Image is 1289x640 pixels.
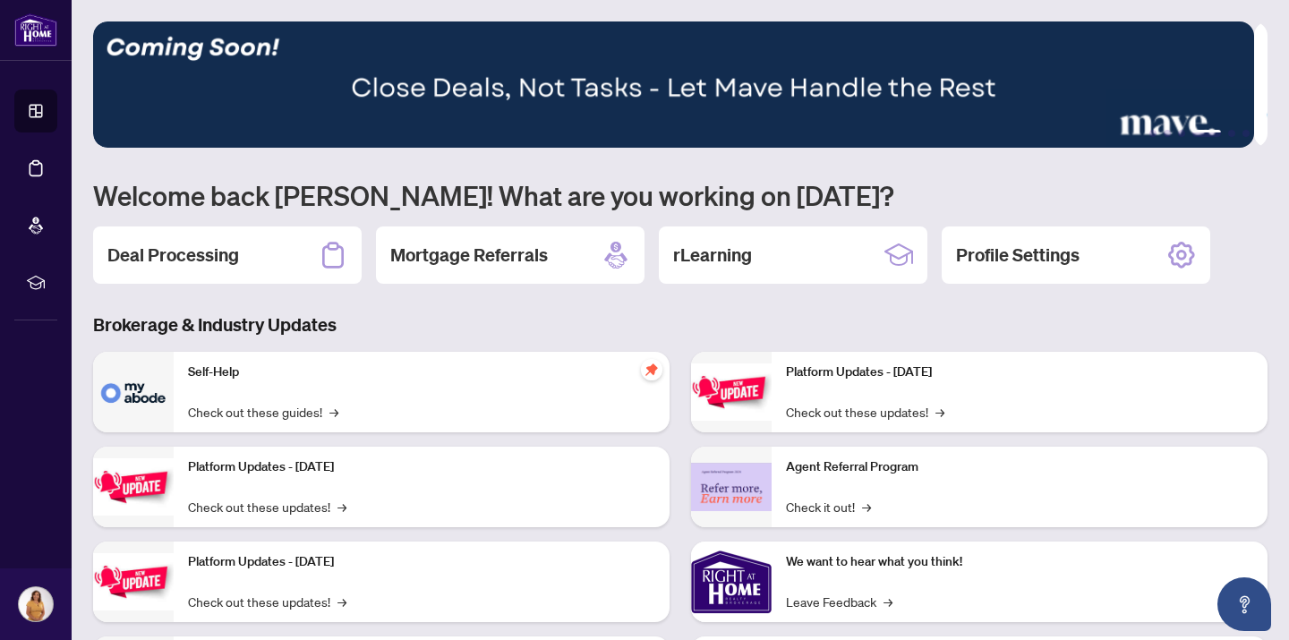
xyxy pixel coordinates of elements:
button: 1 [1149,130,1157,137]
h2: Profile Settings [956,243,1080,268]
button: 6 [1242,130,1250,137]
span: → [935,402,944,422]
h2: Mortgage Referrals [390,243,548,268]
img: Agent Referral Program [691,463,772,512]
a: Check out these updates!→ [188,497,346,516]
a: Check out these updates!→ [786,402,944,422]
img: logo [14,13,57,47]
span: → [337,497,346,516]
p: Platform Updates - [DATE] [188,552,655,572]
img: Platform Updates - June 23, 2025 [691,363,772,420]
a: Check out these guides!→ [188,402,338,422]
img: Self-Help [93,352,174,432]
h2: rLearning [673,243,752,268]
a: Check out these updates!→ [188,592,346,611]
img: Profile Icon [19,587,53,621]
span: → [329,402,338,422]
p: Platform Updates - [DATE] [786,363,1253,382]
button: 4 [1192,130,1221,137]
img: We want to hear what you think! [691,542,772,622]
p: Self-Help [188,363,655,382]
p: Platform Updates - [DATE] [188,457,655,477]
img: Platform Updates - September 16, 2025 [93,458,174,515]
span: → [884,592,892,611]
a: Check it out!→ [786,497,871,516]
button: Open asap [1217,577,1271,631]
h2: Deal Processing [107,243,239,268]
p: Agent Referral Program [786,457,1253,477]
p: We want to hear what you think! [786,552,1253,572]
span: → [337,592,346,611]
a: Leave Feedback→ [786,592,892,611]
span: → [862,497,871,516]
button: 5 [1228,130,1235,137]
h3: Brokerage & Industry Updates [93,312,1268,337]
span: pushpin [641,359,662,380]
img: Platform Updates - July 21, 2025 [93,553,174,610]
button: 3 [1178,130,1185,137]
h1: Welcome back [PERSON_NAME]! What are you working on [DATE]? [93,178,1268,212]
img: Slide 3 [93,21,1254,148]
button: 2 [1164,130,1171,137]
